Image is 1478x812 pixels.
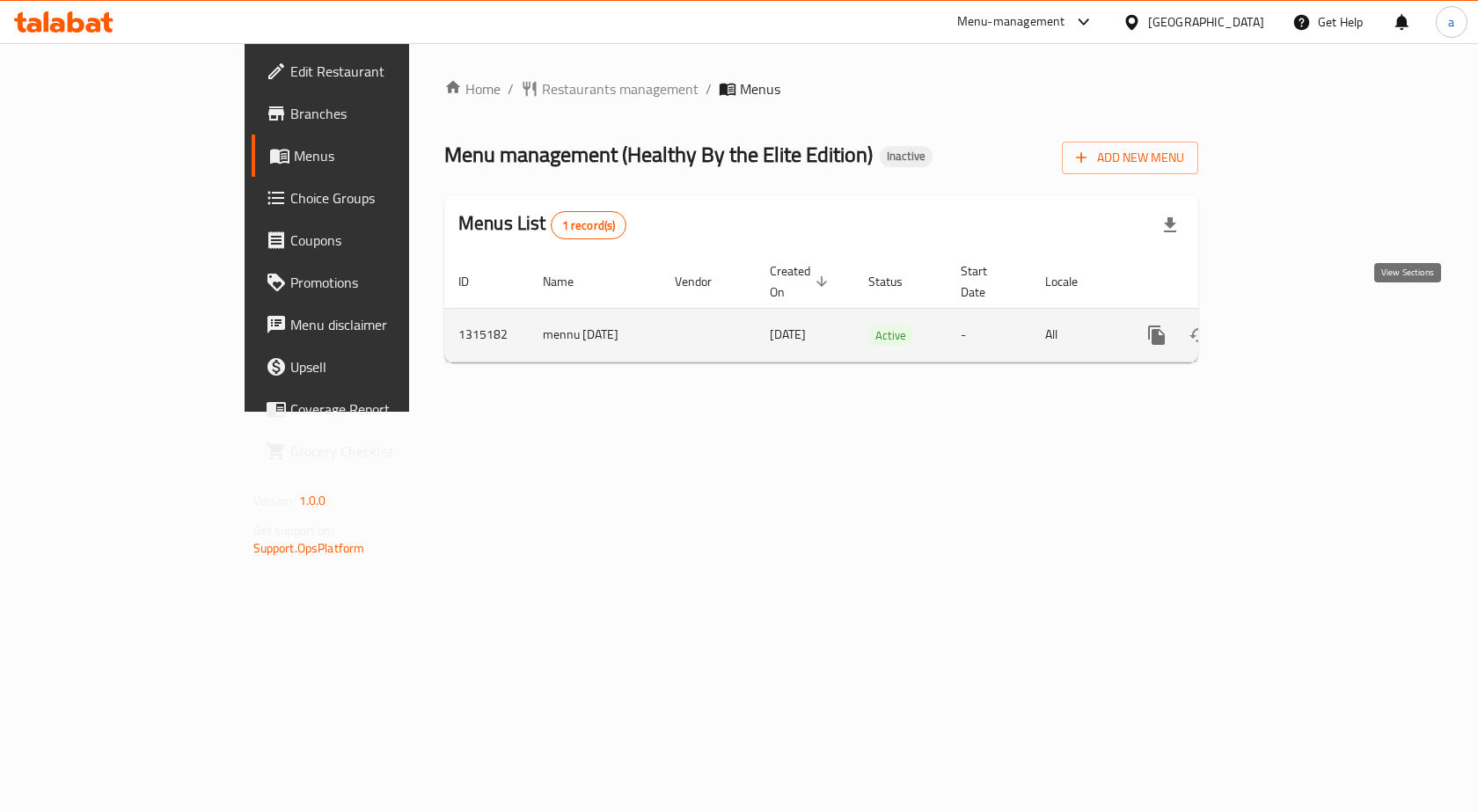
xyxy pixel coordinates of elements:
span: Coverage Report [290,399,478,420]
span: Menu management ( Healthy By the Elite Edition ) [444,135,873,174]
span: Restaurants management [542,78,699,99]
td: - [947,308,1031,362]
span: Add New Menu [1076,147,1184,169]
a: Coupons [252,219,492,261]
span: Created On [770,260,833,303]
span: Status [868,271,926,292]
li: / [508,78,514,99]
a: Branches [252,92,492,135]
a: Promotions [252,261,492,304]
span: Edit Restaurant [290,61,478,82]
span: Start Date [961,260,1010,303]
span: Promotions [290,272,478,293]
span: a [1448,12,1454,32]
a: Edit Restaurant [252,50,492,92]
span: [DATE] [770,323,806,346]
div: Total records count [551,211,627,239]
div: Active [868,325,913,346]
a: Menus [252,135,492,177]
span: Locale [1045,271,1101,292]
h2: Menus List [458,210,626,239]
a: Upsell [252,346,492,388]
div: Menu-management [957,11,1065,33]
a: Coverage Report [252,388,492,430]
span: Menus [294,145,478,166]
span: Get support on: [253,519,334,542]
span: Coupons [290,230,478,251]
a: Grocery Checklist [252,430,492,472]
span: Active [868,326,913,346]
span: Grocery Checklist [290,441,478,462]
a: Menu disclaimer [252,304,492,346]
span: 1 record(s) [552,217,626,234]
a: Choice Groups [252,177,492,219]
div: Export file [1149,204,1191,246]
table: enhanced table [444,255,1319,362]
button: Change Status [1178,314,1220,356]
span: Menus [740,78,780,99]
td: mennu [DATE] [529,308,661,362]
a: Support.OpsPlatform [253,537,365,560]
span: Version: [253,489,296,512]
span: 1.0.0 [299,489,326,512]
div: Inactive [880,146,933,167]
span: Inactive [880,149,933,164]
span: Vendor [675,271,735,292]
button: Add New Menu [1062,142,1198,174]
a: Restaurants management [521,78,699,99]
th: Actions [1122,255,1319,309]
span: Choice Groups [290,187,478,208]
div: [GEOGRAPHIC_DATA] [1148,12,1264,32]
span: Name [543,271,596,292]
span: Menu disclaimer [290,314,478,335]
span: Upsell [290,356,478,377]
span: ID [458,271,492,292]
td: All [1031,308,1122,362]
nav: breadcrumb [444,78,1198,99]
button: more [1136,314,1178,356]
li: / [706,78,712,99]
span: Branches [290,103,478,124]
